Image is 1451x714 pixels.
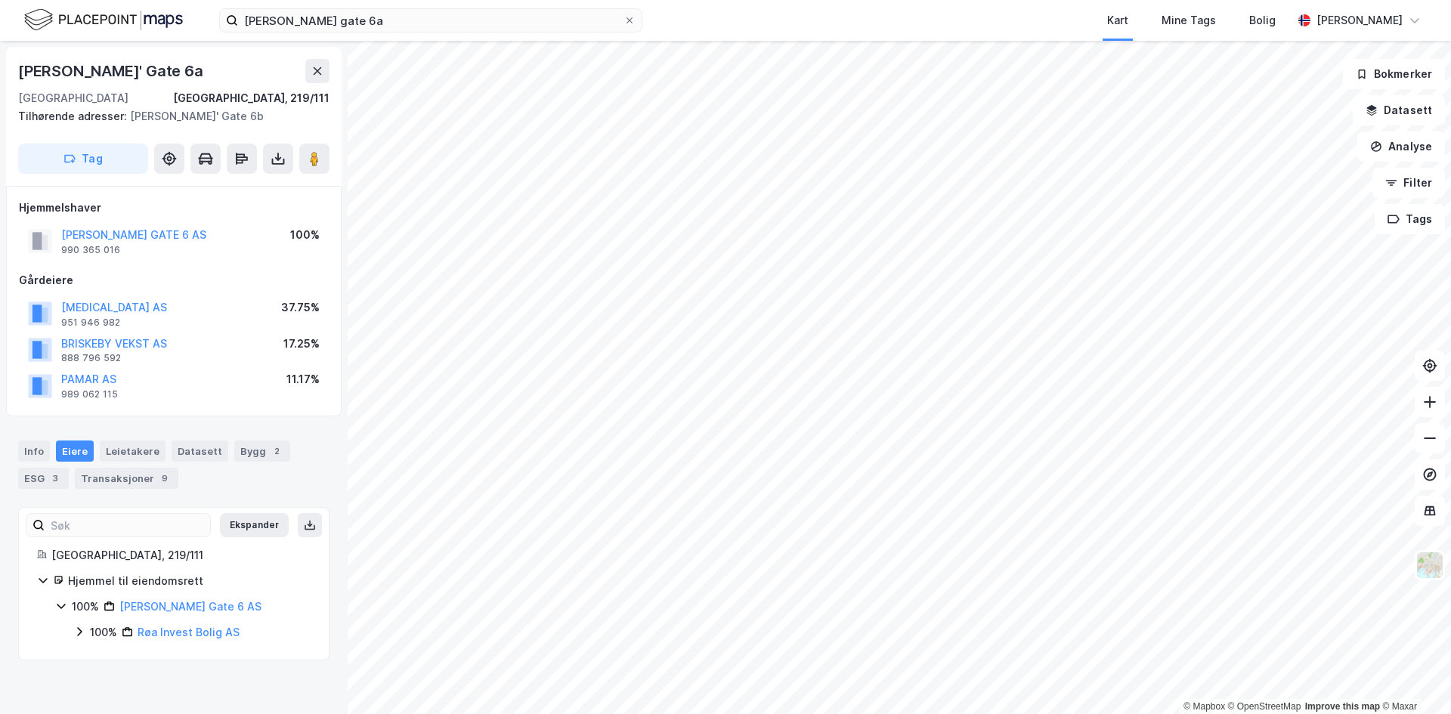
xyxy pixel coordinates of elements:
div: [PERSON_NAME]' Gate 6a [18,59,206,83]
div: Bolig [1249,11,1276,29]
a: [PERSON_NAME] Gate 6 AS [119,600,261,613]
div: Gårdeiere [19,271,329,289]
div: [GEOGRAPHIC_DATA] [18,89,128,107]
div: 888 796 592 [61,352,121,364]
div: 3 [48,471,63,486]
div: [GEOGRAPHIC_DATA], 219/111 [51,546,311,564]
div: Kontrollprogram for chat [1375,641,1451,714]
img: logo.f888ab2527a4732fd821a326f86c7f29.svg [24,7,183,33]
div: 11.17% [286,370,320,388]
div: [PERSON_NAME]' Gate 6b [18,107,317,125]
div: 100% [72,598,99,616]
div: 17.25% [283,335,320,353]
button: Datasett [1353,95,1445,125]
div: [PERSON_NAME] [1316,11,1403,29]
div: 2 [269,444,284,459]
div: Bygg [234,440,290,462]
div: Hjemmel til eiendomsrett [68,572,311,590]
span: Tilhørende adresser: [18,110,130,122]
div: 951 946 982 [61,317,120,329]
div: 100% [290,226,320,244]
input: Søk på adresse, matrikkel, gårdeiere, leietakere eller personer [238,9,623,32]
div: 990 365 016 [61,244,120,256]
a: OpenStreetMap [1228,701,1301,712]
button: Filter [1372,168,1445,198]
a: Røa Invest Bolig AS [138,626,240,638]
button: Bokmerker [1343,59,1445,89]
iframe: Chat Widget [1375,641,1451,714]
div: ESG [18,468,69,489]
img: Z [1415,551,1444,580]
div: 100% [90,623,117,641]
button: Analyse [1357,131,1445,162]
div: 989 062 115 [61,388,118,400]
div: Datasett [172,440,228,462]
div: Leietakere [100,440,166,462]
div: Mine Tags [1162,11,1216,29]
div: 37.75% [281,298,320,317]
div: Hjemmelshaver [19,199,329,217]
div: Eiere [56,440,94,462]
div: [GEOGRAPHIC_DATA], 219/111 [173,89,329,107]
a: Mapbox [1183,701,1225,712]
input: Søk [45,514,210,536]
a: Improve this map [1305,701,1380,712]
div: Info [18,440,50,462]
div: Kart [1107,11,1128,29]
div: 9 [157,471,172,486]
button: Ekspander [220,513,289,537]
div: Transaksjoner [75,468,178,489]
button: Tags [1375,204,1445,234]
button: Tag [18,144,148,174]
